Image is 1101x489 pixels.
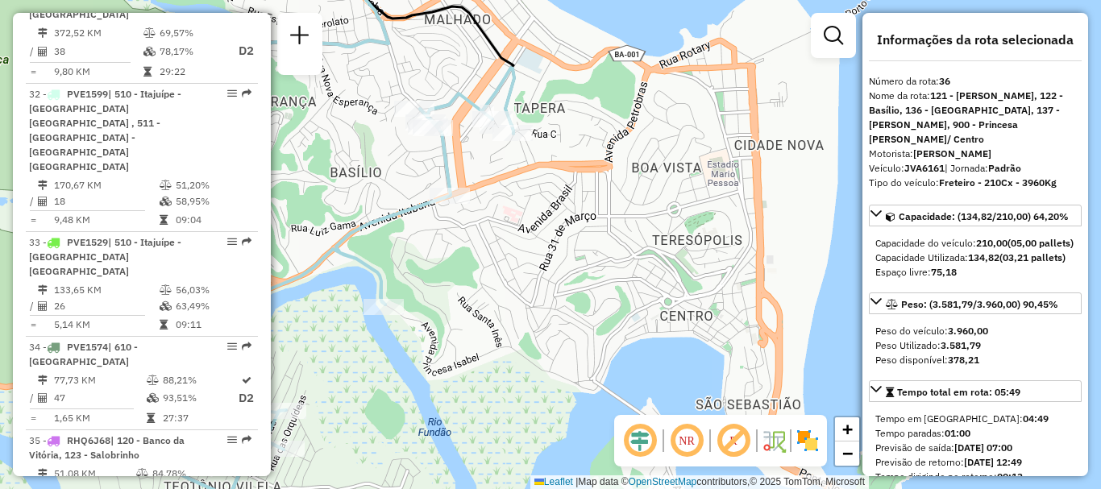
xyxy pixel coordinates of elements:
[869,89,1082,147] div: Nome da rota:
[162,410,238,426] td: 27:37
[948,354,979,366] strong: 378,21
[159,41,223,61] td: 78,17%
[162,388,238,408] td: 93,51%
[147,375,159,385] i: % de utilização do peso
[999,251,1066,263] strong: (03,21 pallets)
[835,441,859,466] a: Zoom out
[948,325,988,337] strong: 3.960,00
[939,176,1057,189] strong: Freteiro - 210Cx - 3960Kg
[53,282,159,298] td: 133,65 KM
[968,251,999,263] strong: 134,82
[869,147,1082,161] div: Motorista:
[29,236,181,277] span: 33 -
[38,375,48,385] i: Distância Total
[53,41,143,61] td: 38
[160,285,172,295] i: % de utilização do peso
[67,236,108,248] span: PVE1529
[160,301,172,311] i: % de utilização da cubagem
[1023,412,1049,425] strong: 04:49
[29,341,138,367] span: 34 -
[913,147,991,160] strong: [PERSON_NAME]
[29,41,37,61] td: /
[160,180,172,190] i: % de utilização do peso
[53,212,159,228] td: 9,48 KM
[875,265,1075,280] div: Espaço livre:
[667,421,706,460] span: Ocultar NR
[869,176,1082,190] div: Tipo do veículo:
[869,317,1082,374] div: Peso: (3.581,79/3.960,00) 90,45%
[175,317,251,333] td: 09:11
[175,177,251,193] td: 51,20%
[939,75,950,87] strong: 36
[795,428,821,454] img: Exibir/Ocultar setores
[38,180,48,190] i: Distância Total
[227,342,237,351] em: Opções
[714,421,753,460] span: Exibir rótulo
[761,428,787,454] img: Fluxo de ruas
[53,317,159,333] td: 5,14 KM
[159,25,223,41] td: 69,57%
[227,435,237,445] em: Opções
[869,205,1082,226] a: Capacidade: (134,82/210,00) 64,20%
[875,251,1075,265] div: Capacidade Utilizada:
[67,341,108,353] span: PVE1574
[817,19,850,52] a: Exibir filtros
[53,177,159,193] td: 170,67 KM
[38,197,48,206] i: Total de Atividades
[875,325,988,337] span: Peso do veículo:
[875,455,1075,470] div: Previsão de retorno:
[1008,237,1074,249] strong: (05,00 pallets)
[976,237,1008,249] strong: 210,00
[38,28,48,38] i: Distância Total
[175,282,251,298] td: 56,03%
[284,19,316,56] a: Nova sessão e pesquisa
[29,64,37,80] td: =
[29,193,37,209] td: /
[869,292,1082,314] a: Peso: (3.581,79/3.960,00) 90,45%
[38,285,48,295] i: Distância Total
[29,236,181,277] span: | 510 - Itajuípe - [GEOGRAPHIC_DATA] [GEOGRAPHIC_DATA]
[242,89,251,98] em: Rota exportada
[629,476,697,487] a: OpenStreetMap
[53,193,159,209] td: 18
[869,161,1082,176] div: Veículo:
[931,266,957,278] strong: 75,18
[143,47,156,56] i: % de utilização da cubagem
[175,298,251,314] td: 63,49%
[242,435,251,445] em: Rota exportada
[175,193,251,209] td: 58,95%
[53,64,143,80] td: 9,80 KM
[869,230,1082,286] div: Capacidade: (134,82/210,00) 64,20%
[875,353,1075,367] div: Peso disponível:
[38,393,48,403] i: Total de Atividades
[875,236,1075,251] div: Capacidade do veículo:
[875,426,1075,441] div: Tempo paradas:
[534,476,573,487] a: Leaflet
[897,386,1020,398] span: Tempo total em rota: 05:49
[29,298,37,314] td: /
[869,32,1082,48] h4: Informações da rota selecionada
[159,64,223,80] td: 29:22
[964,456,1022,468] strong: [DATE] 12:49
[945,162,1021,174] span: | Jornada:
[67,434,110,446] span: RHQ6J68
[954,441,1012,454] strong: [DATE] 07:00
[842,443,853,463] span: −
[53,410,146,426] td: 1,65 KM
[38,47,48,56] i: Total de Atividades
[875,412,1075,426] div: Tempo em [GEOGRAPHIC_DATA]:
[162,372,238,388] td: 88,21%
[29,388,37,408] td: /
[29,88,181,172] span: | 510 - Itajuípe - [GEOGRAPHIC_DATA] [GEOGRAPHIC_DATA] , 511 - [GEOGRAPHIC_DATA] - [GEOGRAPHIC_DA...
[869,74,1082,89] div: Número da rota:
[988,162,1021,174] strong: Padrão
[67,88,108,100] span: PVE1599
[530,475,869,489] div: Map data © contributors,© 2025 TomTom, Microsoft
[143,28,156,38] i: % de utilização do peso
[227,89,237,98] em: Opções
[869,380,1082,402] a: Tempo total em rota: 05:49
[53,298,159,314] td: 26
[842,419,853,439] span: +
[147,413,155,423] i: Tempo total em rota
[29,410,37,426] td: =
